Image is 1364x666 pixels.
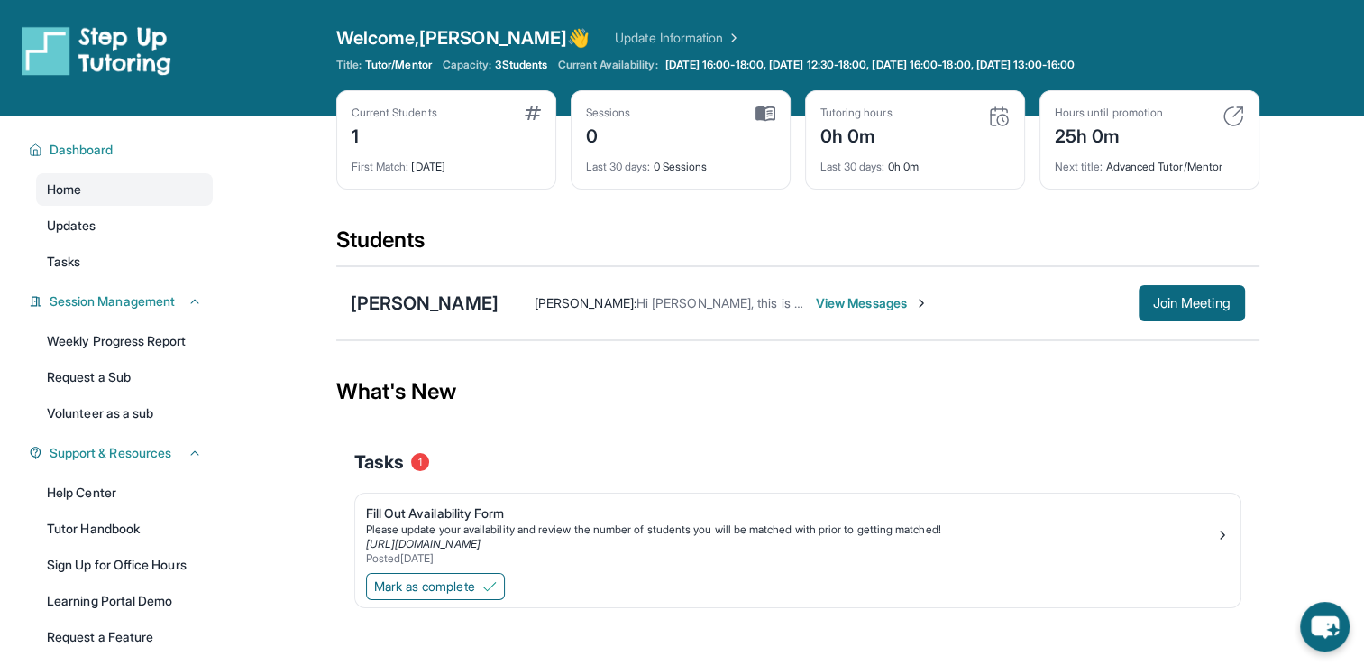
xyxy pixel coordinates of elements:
button: Support & Resources [42,444,202,462]
a: Weekly Progress Report [36,325,213,357]
div: Current Students [352,106,437,120]
a: [URL][DOMAIN_NAME] [366,537,481,550]
div: 1 [352,120,437,149]
a: Tutor Handbook [36,513,213,545]
a: [DATE] 16:00-18:00, [DATE] 12:30-18:00, [DATE] 16:00-18:00, [DATE] 13:00-16:00 [662,58,1078,72]
span: Session Management [50,292,175,310]
button: Session Management [42,292,202,310]
span: Home [47,180,81,199]
div: Advanced Tutor/Mentor [1055,149,1244,174]
img: Mark as complete [482,579,497,594]
img: Chevron Right [723,29,741,47]
span: Last 30 days : [586,160,651,173]
a: Volunteer as a sub [36,397,213,430]
div: Hours until promotion [1055,106,1163,120]
span: Dashboard [50,141,114,159]
a: Updates [36,209,213,242]
a: Home [36,173,213,206]
div: 25h 0m [1055,120,1163,149]
div: 0h 0m [820,149,1010,174]
span: Mark as complete [374,578,475,596]
div: [DATE] [352,149,541,174]
img: logo [22,25,171,76]
button: Join Meeting [1139,285,1245,321]
span: Join Meeting [1153,298,1231,309]
span: Last 30 days : [820,160,885,173]
img: card [1222,106,1244,127]
button: chat-button [1300,602,1350,652]
div: Sessions [586,106,631,120]
span: 1 [411,453,429,471]
span: [DATE] 16:00-18:00, [DATE] 12:30-18:00, [DATE] 16:00-18:00, [DATE] 13:00-16:00 [665,58,1075,72]
span: Next title : [1055,160,1103,173]
span: First Match : [352,160,409,173]
a: Tasks [36,245,213,278]
a: Learning Portal Demo [36,585,213,617]
a: Fill Out Availability FormPlease update your availability and review the number of students you w... [355,494,1240,569]
div: What's New [336,352,1259,431]
img: card [755,106,775,122]
span: Updates [47,217,96,235]
a: Help Center [36,476,213,509]
div: Tutoring hours [820,106,893,120]
span: Tasks [354,449,404,475]
span: [PERSON_NAME] : [535,295,636,310]
div: 0 [586,120,631,149]
span: Tutor/Mentor [365,58,432,72]
div: 0 Sessions [586,149,775,174]
div: 0h 0m [820,120,893,149]
div: Students [336,226,1259,265]
div: [PERSON_NAME] [351,291,499,316]
div: Please update your availability and review the number of students you will be matched with prior ... [366,523,1215,537]
img: card [525,106,541,120]
span: View Messages [816,294,929,312]
span: 3 Students [495,58,547,72]
span: Support & Resources [50,444,171,462]
a: Sign Up for Office Hours [36,549,213,581]
a: Update Information [615,29,741,47]
button: Dashboard [42,141,202,159]
div: Fill Out Availability Form [366,504,1215,523]
a: Request a Feature [36,621,213,653]
span: Welcome, [PERSON_NAME] 👋 [336,25,590,51]
img: Chevron-Right [914,296,929,310]
span: Title: [336,58,362,72]
span: Tasks [47,253,80,271]
span: Current Availability: [558,58,657,72]
span: Capacity: [443,58,492,72]
img: card [988,106,1010,127]
div: Posted [DATE] [366,551,1215,566]
a: Request a Sub [36,361,213,393]
button: Mark as complete [366,573,505,600]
